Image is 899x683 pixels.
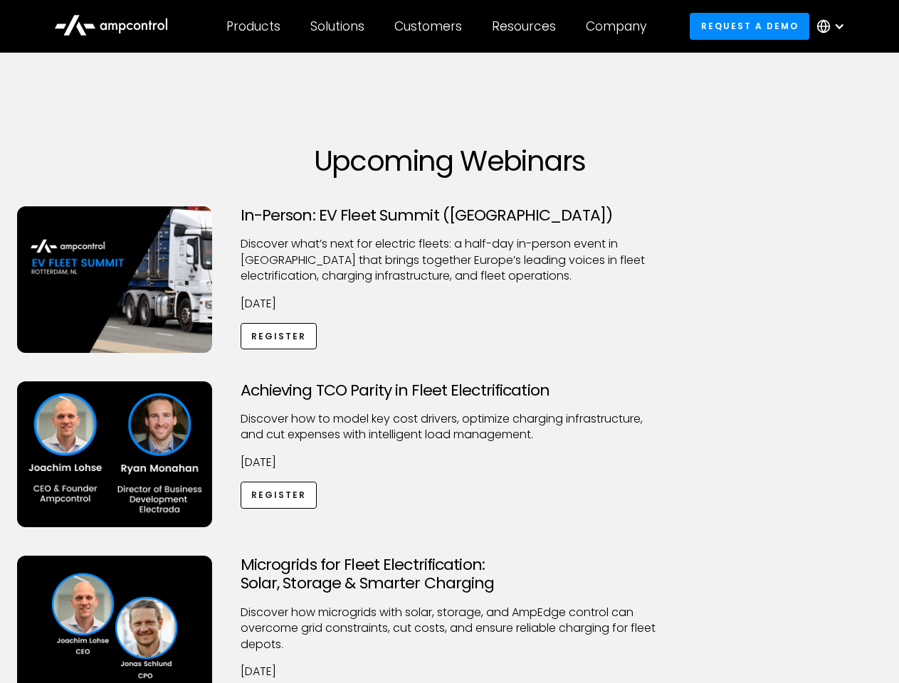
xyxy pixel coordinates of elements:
p: Discover how to model key cost drivers, optimize charging infrastructure, and cut expenses with i... [241,411,659,443]
a: Request a demo [690,13,809,39]
a: Register [241,482,317,508]
p: [DATE] [241,664,659,679]
div: Products [226,18,280,34]
p: Discover how microgrids with solar, storage, and AmpEdge control can overcome grid constraints, c... [241,605,659,652]
h3: In-Person: EV Fleet Summit ([GEOGRAPHIC_DATA]) [241,206,659,225]
a: Register [241,323,317,349]
p: [DATE] [241,296,659,312]
h3: Microgrids for Fleet Electrification: Solar, Storage & Smarter Charging [241,556,659,593]
div: Customers [394,18,462,34]
h1: Upcoming Webinars [17,144,883,178]
div: Solutions [310,18,364,34]
h3: Achieving TCO Parity in Fleet Electrification [241,381,659,400]
p: ​Discover what’s next for electric fleets: a half-day in-person event in [GEOGRAPHIC_DATA] that b... [241,236,659,284]
div: Company [586,18,646,34]
div: Resources [492,18,556,34]
p: [DATE] [241,455,659,470]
